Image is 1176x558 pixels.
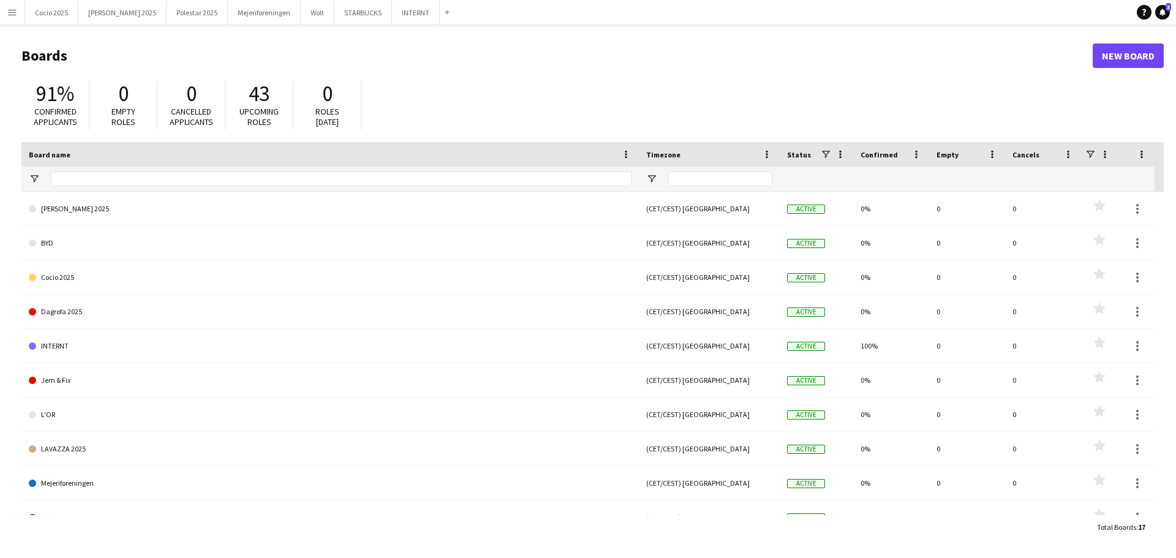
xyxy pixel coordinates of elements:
div: 0 [1005,466,1081,500]
div: : [1097,515,1145,539]
span: 17 [1138,522,1145,532]
span: Active [787,239,825,248]
div: 0% [853,398,929,431]
button: [PERSON_NAME] 2025 [78,1,167,25]
div: (CET/CEST) [GEOGRAPHIC_DATA] [639,466,780,500]
div: 0 [1005,500,1081,534]
a: New Board [1093,43,1164,68]
span: Empty [937,150,959,159]
span: 91% [36,80,74,107]
span: Cancelled applicants [170,106,213,127]
div: 0% [853,226,929,260]
a: INTERNT [29,329,631,363]
div: 0% [853,363,929,397]
a: Dagrofa 2025 [29,295,631,329]
div: 0% [853,432,929,466]
div: (CET/CEST) [GEOGRAPHIC_DATA] [639,295,780,328]
a: Mejeriforeningen [29,466,631,500]
div: (CET/CEST) [GEOGRAPHIC_DATA] [639,192,780,225]
span: 3 [1166,3,1171,11]
span: Timezone [646,150,680,159]
span: Roles [DATE] [315,106,339,127]
div: 0 [929,226,1005,260]
div: (CET/CEST) [GEOGRAPHIC_DATA] [639,432,780,466]
button: Mejeriforeningen [228,1,301,25]
a: Cocio 2025 [29,260,631,295]
span: 43 [249,80,269,107]
div: 0 [929,466,1005,500]
a: [PERSON_NAME] 2025 [29,192,631,226]
div: 0 [1005,432,1081,466]
span: Upcoming roles [239,106,279,127]
a: [PERSON_NAME] [29,500,631,535]
button: STARBUCKS [334,1,392,25]
input: Board name Filter Input [51,172,631,186]
div: 0% [853,466,929,500]
span: Confirmed [861,150,898,159]
div: 0 [929,398,1005,431]
div: 0 [1005,363,1081,397]
div: 0 [929,432,1005,466]
span: Cancels [1012,150,1039,159]
span: 0 [118,80,129,107]
span: 0 [322,80,333,107]
span: Total Boards [1097,522,1136,532]
button: INTERNT [392,1,440,25]
div: 0 [929,500,1005,534]
span: Active [787,513,825,522]
div: 0 [929,295,1005,328]
div: 0 [1005,329,1081,363]
span: Active [787,410,825,420]
div: (CET/CEST) [GEOGRAPHIC_DATA] [639,363,780,397]
div: 0% [853,260,929,294]
span: Active [787,205,825,214]
a: LAVAZZA 2025 [29,432,631,466]
button: Open Filter Menu [646,173,657,184]
div: (CET/CEST) [GEOGRAPHIC_DATA] [639,329,780,363]
button: Polestar 2025 [167,1,228,25]
div: 0 [929,329,1005,363]
a: BYD [29,226,631,260]
span: Active [787,342,825,351]
button: Wolt [301,1,334,25]
div: (CET/CEST) [GEOGRAPHIC_DATA] [639,398,780,431]
div: (CET/CEST) [GEOGRAPHIC_DATA] [639,500,780,534]
div: 0% [853,192,929,225]
div: 0 [929,192,1005,225]
div: (CET/CEST) [GEOGRAPHIC_DATA] [639,226,780,260]
span: Active [787,376,825,385]
a: Jem & Fix [29,363,631,398]
div: 0 [929,363,1005,397]
button: Open Filter Menu [29,173,40,184]
span: Active [787,307,825,317]
a: 3 [1155,5,1170,20]
span: 0 [186,80,197,107]
input: Timezone Filter Input [668,172,772,186]
button: Cocio 2025 [25,1,78,25]
div: 0 [1005,226,1081,260]
div: 0 [1005,398,1081,431]
div: 0% [853,500,929,534]
div: 0 [1005,295,1081,328]
div: 0% [853,295,929,328]
div: 100% [853,329,929,363]
span: Active [787,273,825,282]
span: Status [787,150,811,159]
span: Board name [29,150,70,159]
span: Empty roles [111,106,135,127]
div: 0 [1005,260,1081,294]
span: Active [787,479,825,488]
a: L'OR [29,398,631,432]
span: Confirmed applicants [34,106,77,127]
h1: Boards [21,47,1093,65]
div: 0 [929,260,1005,294]
div: 0 [1005,192,1081,225]
div: (CET/CEST) [GEOGRAPHIC_DATA] [639,260,780,294]
span: Active [787,445,825,454]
